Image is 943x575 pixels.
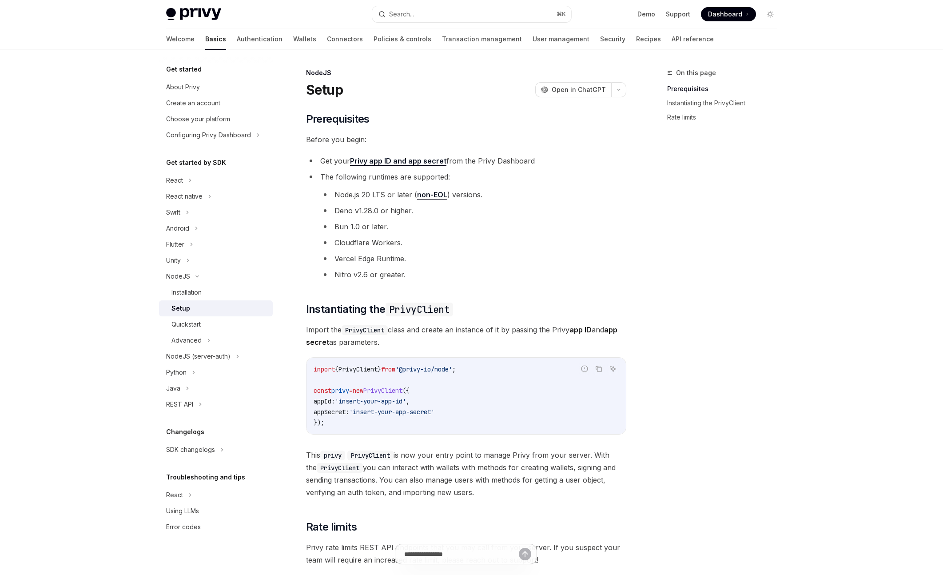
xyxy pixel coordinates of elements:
[166,175,183,186] div: React
[159,79,273,95] a: About Privy
[417,190,447,200] a: non-EOL
[335,397,406,405] span: 'insert-your-app-id'
[159,300,273,316] a: Setup
[395,365,452,373] span: '@privy-io/node'
[166,427,204,437] h5: Changelogs
[159,111,273,127] a: Choose your platform
[667,82,784,96] a: Prerequisites
[166,490,183,500] div: React
[237,28,283,50] a: Authentication
[306,323,626,348] span: Import the class and create an instance of it by passing the Privy and as parameters.
[166,98,220,108] div: Create an account
[672,28,714,50] a: API reference
[579,363,590,375] button: Report incorrect code
[166,223,189,234] div: Android
[320,236,626,249] li: Cloudflare Workers.
[320,204,626,217] li: Deno v1.28.0 or higher.
[166,8,221,20] img: light logo
[306,541,626,566] span: Privy rate limits REST API endpoints that you may call from your server. If you suspect your team...
[166,239,184,250] div: Flutter
[166,399,193,410] div: REST API
[166,271,190,282] div: NodeJS
[166,522,201,532] div: Error codes
[331,387,349,395] span: privy
[306,171,626,281] li: The following runtimes are supported:
[314,387,331,395] span: const
[159,519,273,535] a: Error codes
[166,28,195,50] a: Welcome
[607,363,619,375] button: Ask AI
[205,28,226,50] a: Basics
[327,28,363,50] a: Connectors
[166,472,245,483] h5: Troubleshooting and tips
[314,408,349,416] span: appSecret:
[320,188,626,201] li: Node.js 20 LTS or later ( ) versions.
[171,303,190,314] div: Setup
[569,325,592,334] strong: app ID
[701,7,756,21] a: Dashboard
[314,419,324,427] span: });
[166,191,203,202] div: React native
[763,7,777,21] button: Toggle dark mode
[406,397,410,405] span: ,
[347,451,394,460] code: PrivyClient
[676,68,716,78] span: On this page
[306,449,626,499] span: This is now your entry point to manage Privy from your server. With the you can interact with wal...
[166,207,180,218] div: Swift
[166,444,215,455] div: SDK changelogs
[636,28,661,50] a: Recipes
[293,28,316,50] a: Wallets
[442,28,522,50] a: Transaction management
[166,351,231,362] div: NodeJS (server-auth)
[317,463,363,473] code: PrivyClient
[314,397,335,405] span: appId:
[637,10,655,19] a: Demo
[374,28,431,50] a: Policies & controls
[166,157,226,168] h5: Get started by SDK
[166,383,180,394] div: Java
[557,11,566,18] span: ⌘ K
[667,110,784,124] a: Rate limits
[353,387,363,395] span: new
[306,155,626,167] li: Get your from the Privy Dashboard
[381,365,395,373] span: from
[306,82,343,98] h1: Setup
[402,387,410,395] span: ({
[389,9,414,20] div: Search...
[708,10,742,19] span: Dashboard
[306,520,357,534] span: Rate limits
[667,96,784,110] a: Instantiating the PrivyClient
[535,82,611,97] button: Open in ChatGPT
[320,451,345,460] code: privy
[159,95,273,111] a: Create an account
[363,387,402,395] span: PrivyClient
[452,365,456,373] span: ;
[349,387,353,395] span: =
[342,325,388,335] code: PrivyClient
[166,130,251,140] div: Configuring Privy Dashboard
[314,365,335,373] span: import
[349,408,434,416] span: 'insert-your-app-secret'
[166,64,202,75] h5: Get started
[159,316,273,332] a: Quickstart
[306,133,626,146] span: Before you begin:
[338,365,378,373] span: PrivyClient
[306,68,626,77] div: NodeJS
[166,255,181,266] div: Unity
[171,287,202,298] div: Installation
[350,156,446,166] a: Privy app ID and app secret
[159,503,273,519] a: Using LLMs
[593,363,605,375] button: Copy the contents from the code block
[320,252,626,265] li: Vercel Edge Runtime.
[171,319,201,330] div: Quickstart
[166,114,230,124] div: Choose your platform
[378,365,381,373] span: }
[171,335,202,346] div: Advanced
[166,367,187,378] div: Python
[159,284,273,300] a: Installation
[306,112,370,126] span: Prerequisites
[386,303,453,316] code: PrivyClient
[166,82,200,92] div: About Privy
[552,85,606,94] span: Open in ChatGPT
[519,548,531,560] button: Send message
